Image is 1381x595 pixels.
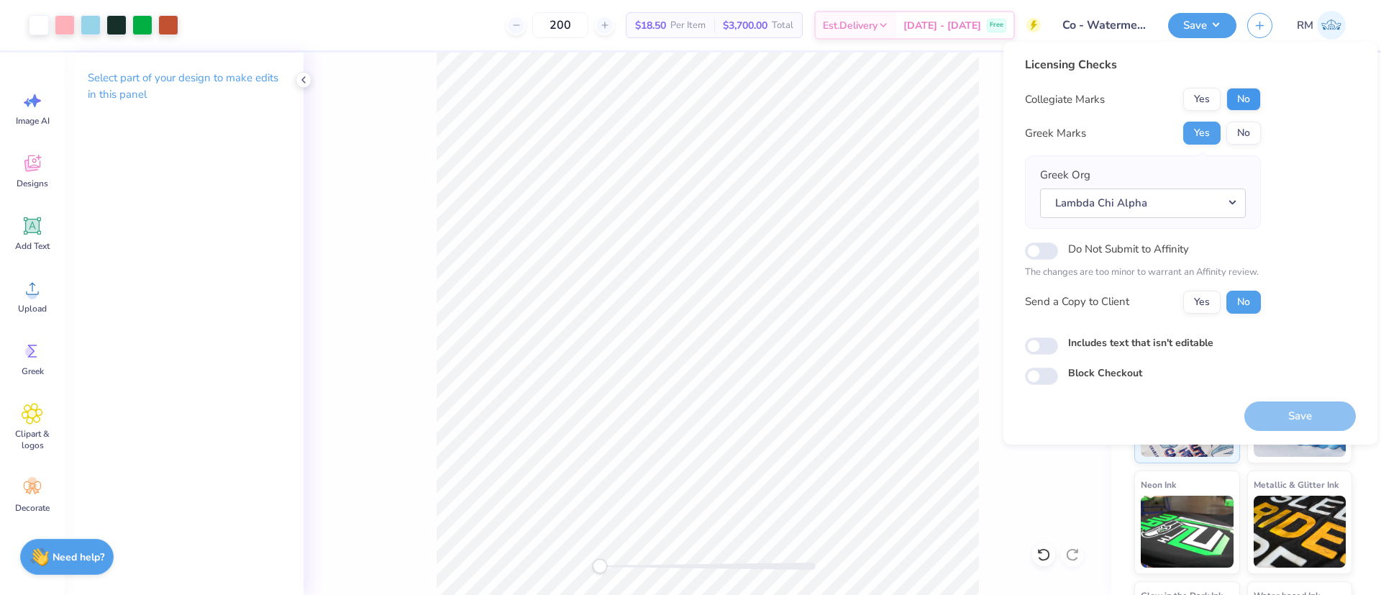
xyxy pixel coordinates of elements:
button: No [1226,88,1261,111]
div: Licensing Checks [1025,56,1261,73]
img: Roberta Manuel [1317,11,1346,40]
span: Decorate [15,502,50,514]
label: Do Not Submit to Affinity [1068,240,1189,258]
span: Clipart & logos [9,428,56,451]
button: Yes [1183,88,1221,111]
span: Upload [18,303,47,314]
div: Accessibility label [593,559,607,573]
span: $18.50 [635,18,666,33]
span: Greek [22,365,44,377]
strong: Need help? [53,550,104,564]
p: Select part of your design to make edits in this panel [88,70,281,103]
span: Neon Ink [1141,477,1176,492]
div: Greek Marks [1025,125,1086,142]
button: Lambda Chi Alpha [1040,189,1246,218]
div: Collegiate Marks [1025,91,1105,108]
span: Metallic & Glitter Ink [1254,477,1339,492]
button: Save [1168,13,1236,38]
label: Block Checkout [1068,365,1142,381]
button: Yes [1183,291,1221,314]
button: No [1226,122,1261,145]
input: – – [532,12,588,38]
label: Includes text that isn't editable [1068,335,1213,350]
img: Metallic & Glitter Ink [1254,496,1346,568]
span: Add Text [15,240,50,252]
input: Untitled Design [1052,11,1157,40]
img: Neon Ink [1141,496,1234,568]
span: Image AI [16,115,50,127]
span: Designs [17,178,48,189]
span: Est. Delivery [823,18,878,33]
span: Total [772,18,793,33]
span: Free [990,20,1003,30]
button: No [1226,291,1261,314]
a: RM [1290,11,1352,40]
label: Greek Org [1040,167,1090,183]
button: Yes [1183,122,1221,145]
p: The changes are too minor to warrant an Affinity review. [1025,265,1261,280]
span: Per Item [670,18,706,33]
div: Send a Copy to Client [1025,294,1129,310]
span: RM [1297,17,1313,34]
span: [DATE] - [DATE] [903,18,981,33]
span: $3,700.00 [723,18,767,33]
